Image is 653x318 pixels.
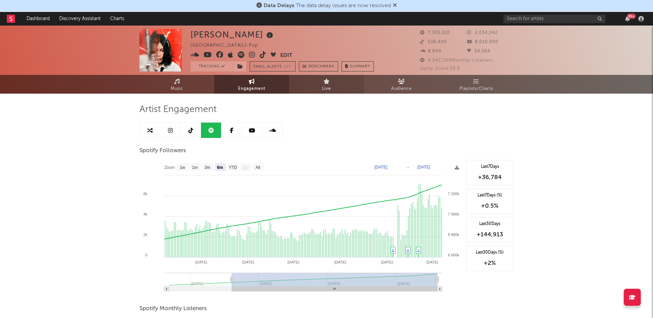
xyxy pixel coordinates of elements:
[289,75,364,94] a: Live
[250,61,296,71] button: Email AlertsOff
[145,253,147,257] text: 0
[143,233,147,237] text: 2k
[143,192,147,196] text: 6k
[255,165,260,170] text: All
[217,165,223,170] text: 6m
[439,75,514,94] a: Playlists/Charts
[420,58,493,63] span: 9,042,299 Monthly Listeners
[448,212,459,216] text: 7 000k
[139,305,207,313] span: Spotify Monthly Listeners
[470,259,510,267] div: +2 %
[143,212,147,216] text: 4k
[139,147,186,155] span: Spotify Followers
[195,260,207,264] text: [DATE]
[470,230,510,239] div: +144,913
[391,85,412,93] span: Audience
[264,3,294,9] span: Data Delays
[448,192,459,196] text: 7 200k
[420,66,460,71] span: Jump Score: 58.8
[470,164,510,170] div: Last 7 Days
[420,31,450,35] span: 7,305,510
[374,165,387,170] text: [DATE]
[139,75,214,94] a: Music
[406,248,409,252] a: ♫
[391,248,394,252] a: ♫
[280,51,292,60] button: Edit
[287,260,299,264] text: [DATE]
[171,85,183,93] span: Music
[308,63,334,71] span: Benchmark
[503,15,605,23] input: Search for artists
[426,260,438,264] text: [DATE]
[350,65,370,68] span: Summary
[242,260,254,264] text: [DATE]
[459,85,493,93] span: Playlists/Charts
[229,165,237,170] text: YTD
[205,165,211,170] text: 3m
[470,250,510,256] div: Last 30 Days (%)
[190,29,275,40] div: [PERSON_NAME]
[381,260,393,264] text: [DATE]
[190,42,266,50] div: [GEOGRAPHIC_DATA] | J-Pop
[243,165,248,170] text: 1y
[406,165,410,170] text: →
[625,16,630,21] button: 99+
[467,49,490,53] span: 54,569
[264,3,391,9] span: : The data delay issues are now resolved
[334,260,346,264] text: [DATE]
[448,253,459,257] text: 6 600k
[448,233,459,237] text: 6 800k
[364,75,439,94] a: Audience
[284,65,292,69] em: Off
[420,49,441,53] span: 8,840
[192,165,198,170] text: 1m
[417,165,430,170] text: [DATE]
[470,202,510,210] div: +0.5 %
[299,61,338,71] a: Benchmark
[54,12,105,26] a: Discovery Assistant
[467,31,498,35] span: 2,034,242
[470,221,510,227] div: Last 30 Days
[467,40,498,44] span: 8,010,000
[22,12,54,26] a: Dashboard
[627,14,636,19] div: 99 +
[238,85,265,93] span: Engagement
[470,173,510,181] div: +36,784
[341,61,374,71] button: Summary
[164,165,175,170] text: Zoom
[322,85,331,93] span: Live
[470,192,510,198] div: Last 7 Days (%)
[190,61,233,71] button: Tracking
[139,106,217,114] span: Artist Engagement
[180,165,185,170] text: 1w
[393,3,397,9] span: Dismiss
[417,248,420,252] a: ♫
[420,40,447,44] span: 538,400
[105,12,129,26] a: Charts
[214,75,289,94] a: Engagement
